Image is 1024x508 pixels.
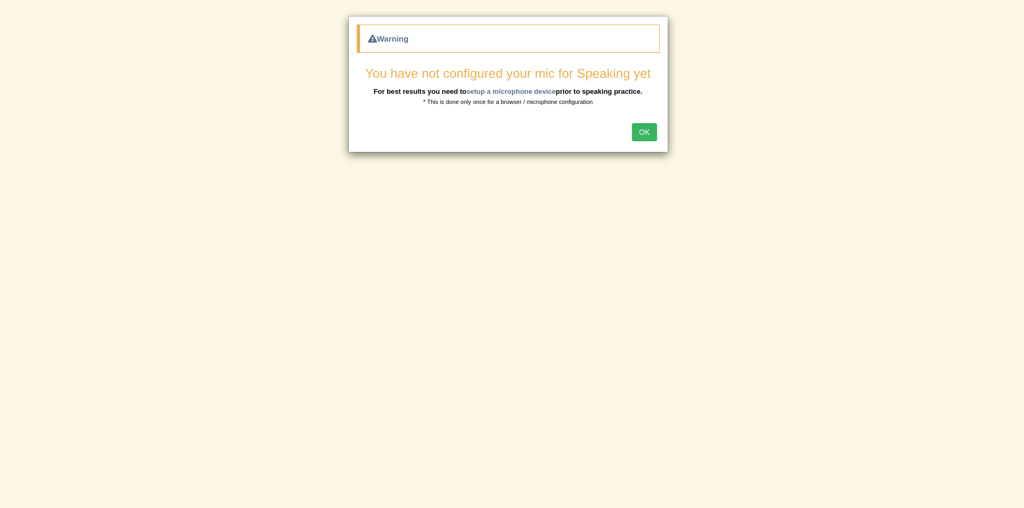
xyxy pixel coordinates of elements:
[466,87,556,95] a: setup a microphone device
[357,25,660,53] div: Warning
[423,99,593,105] small: * This is done only once for a browser / microphone configuration
[365,66,651,80] span: You have not configured your mic for Speaking yet
[373,87,642,95] b: For best results you need to prior to speaking practice.
[632,123,657,141] button: OK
